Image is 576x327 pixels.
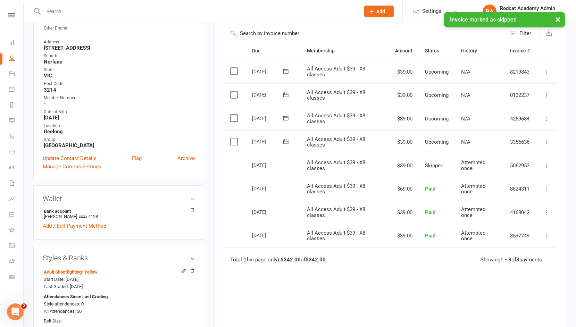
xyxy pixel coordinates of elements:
span: Last Graded: [DATE] [44,284,83,289]
span: Belt Size: [44,318,62,324]
td: 8219843 [504,60,536,84]
span: All Access Adult $39 - X8 classes [307,112,365,125]
div: [DATE] [252,160,284,170]
div: Showing of payments [481,257,542,263]
a: Update Contact Details [43,154,97,162]
div: [DATE] [252,113,284,124]
div: Total (this page only): of [230,257,326,263]
strong: - [44,31,195,37]
td: 8824311 [504,177,536,201]
a: Reports [9,98,23,114]
strong: $342.00 [281,257,301,263]
a: What's New [9,223,23,238]
span: Upcoming [425,92,449,98]
strong: [GEOGRAPHIC_DATA] [44,142,195,149]
a: Assessments [9,192,23,207]
th: Due [246,42,301,60]
strong: Geelong [44,128,195,135]
span: All Access Adult $39 - X8 classes [307,230,365,242]
div: Location [44,123,195,129]
td: 3356636 [504,130,536,154]
div: Date of Birth [44,109,195,115]
a: Class kiosk mode [9,270,23,285]
td: 0132237 [504,83,536,107]
td: $39.00 [389,60,419,84]
span: Paid [425,186,435,192]
div: [DATE] [252,89,284,100]
td: 5062953 [504,154,536,177]
span: Attempted once [461,159,485,171]
a: Payments [9,82,23,98]
span: N/A [461,69,470,75]
span: N/A [461,139,470,145]
td: $39.00 [389,224,419,248]
td: $69.00 [389,177,419,201]
a: Roll call kiosk mode [9,254,23,270]
th: Membership [301,42,389,60]
span: Add [376,9,385,14]
a: Calendar [9,67,23,82]
strong: [STREET_ADDRESS] [44,45,195,51]
h3: Wallet [43,195,195,202]
span: All Attendances: 50 [44,309,82,314]
th: Amount [389,42,419,60]
div: Invoice marked as skipped [444,12,565,27]
td: 4259684 [504,107,536,131]
h3: Styles & Ranks [43,254,195,262]
td: $39.00 [389,154,419,177]
span: All Access Adult $39 - X8 classes [307,66,365,78]
span: Style attendances: 0 [44,301,84,307]
a: People [9,51,23,67]
div: [DATE] [252,136,284,147]
span: / Yellow [82,269,98,275]
div: [DATE] [252,207,284,217]
div: State [44,67,195,73]
span: N/A [461,116,470,122]
div: Member Number [44,95,195,101]
span: Paid [425,233,435,239]
td: $39.00 [389,83,419,107]
span: All Access Adult $39 - X8 classes [307,89,365,101]
span: Skipped [425,162,443,169]
td: 4168042 [504,201,536,224]
span: Start Date: [DATE] [44,277,78,282]
a: Dashboard [9,35,23,51]
span: N/A [461,92,470,98]
span: Attempted once [461,230,485,242]
div: [DATE] [252,66,284,77]
a: Add / Edit Payment Method [43,222,106,230]
strong: Attendances Since Last Grading [44,293,108,301]
strong: - [44,101,195,107]
strong: Norlane [44,59,195,65]
iframe: Intercom live chat [7,303,24,320]
strong: Bank account [44,209,191,214]
span: 2 [21,303,27,309]
div: [DATE] [252,183,284,194]
span: Paid [425,209,435,216]
span: All Access Adult $39 - X8 classes [307,159,365,171]
a: General attendance kiosk mode [9,238,23,254]
div: Redcat Academy Admin [500,5,555,11]
div: Post Code [44,81,195,87]
th: History [455,42,504,60]
strong: $342.00 [306,257,326,263]
input: Search... [41,7,355,16]
strong: 8 [516,257,519,263]
a: Archive [177,154,195,162]
span: All Access Adult $39 - X8 classes [307,206,365,218]
div: [DATE] [252,230,284,241]
span: All Access Adult $39 - X8 classes [307,136,365,148]
strong: 3214 [44,87,195,93]
span: Upcoming [425,69,449,75]
div: [GEOGRAPHIC_DATA] [500,11,555,18]
th: Status [419,42,455,60]
span: Attempted once [461,206,485,218]
input: Search by invoice number [224,25,506,42]
a: Flag [132,154,142,162]
a: Adult Shootfighting [44,269,98,275]
div: Address [44,39,195,45]
td: 3597749 [504,224,536,248]
td: $39.00 [389,107,419,131]
th: Invoice # [504,42,536,60]
button: Add [364,6,394,17]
